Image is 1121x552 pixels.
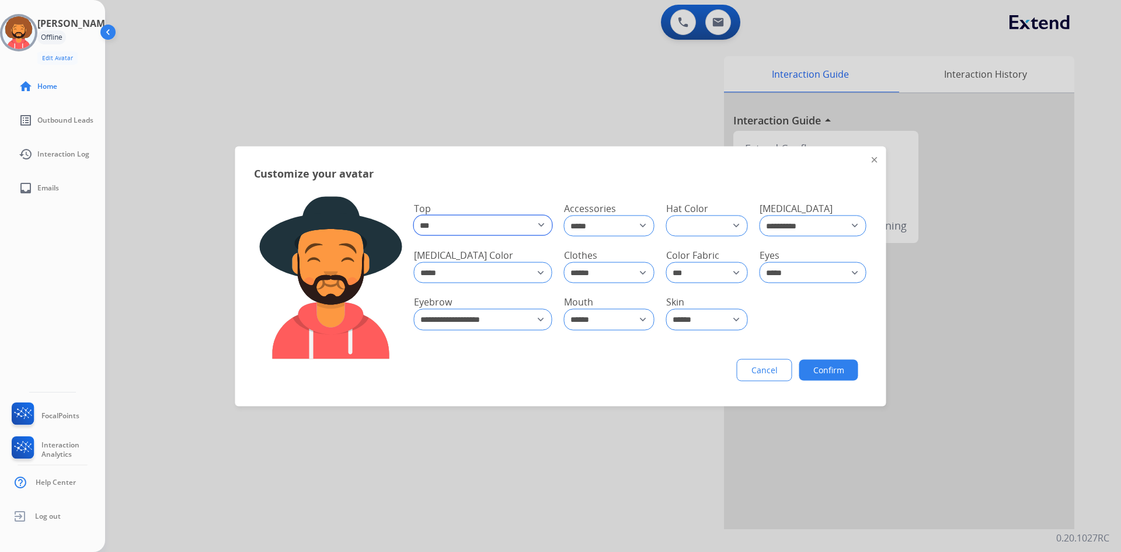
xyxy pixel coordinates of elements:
a: Interaction Analytics [9,436,105,463]
button: Confirm [799,359,858,380]
span: Help Center [36,478,76,487]
span: FocalPoints [41,411,79,421]
img: close-button [872,157,878,162]
span: Outbound Leads [37,116,93,125]
span: Interaction Analytics [41,440,105,459]
button: Edit Avatar [37,51,78,65]
mat-icon: inbox [19,181,33,195]
button: Cancel [737,359,792,381]
span: Accessories [564,202,616,214]
a: FocalPoints [9,402,79,429]
span: Emails [37,183,59,193]
span: Hat Color [666,202,708,214]
p: 0.20.1027RC [1056,531,1109,545]
span: Log out [35,512,61,521]
img: avatar [2,16,35,49]
span: Eyes [760,248,779,261]
span: Home [37,82,57,91]
span: Clothes [564,248,597,261]
span: Skin [666,296,684,308]
h3: [PERSON_NAME] [37,16,113,30]
mat-icon: history [19,147,33,161]
mat-icon: list_alt [19,113,33,127]
span: [MEDICAL_DATA] Color [414,248,513,261]
span: Eyebrow [414,296,452,308]
mat-icon: home [19,79,33,93]
span: Interaction Log [37,150,89,159]
span: Color Fabric [666,248,719,261]
span: Customize your avatar [254,165,374,181]
span: [MEDICAL_DATA] [760,202,833,214]
div: Offline [37,30,66,44]
span: Top [414,202,431,214]
span: Mouth [564,296,593,308]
